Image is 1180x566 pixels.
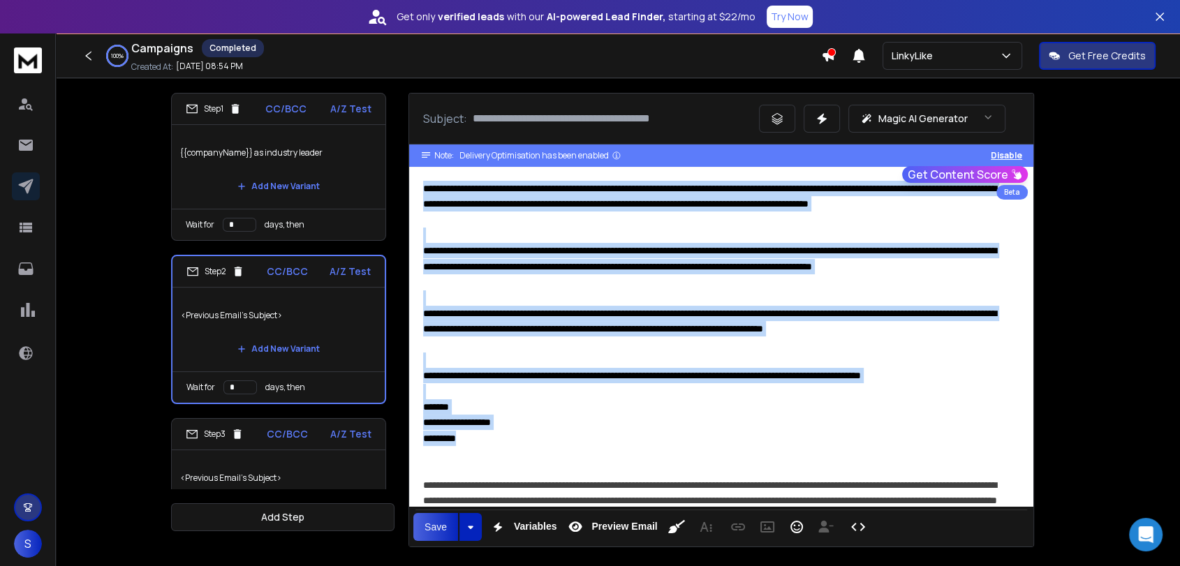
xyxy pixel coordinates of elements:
[330,427,371,441] p: A/Z Test
[1039,42,1156,70] button: Get Free Credits
[171,418,386,566] li: Step3CC/BCCA/Z Test<Previous Email's Subject>Add New VariantWait fordays, then
[265,219,304,230] p: days, then
[131,61,173,73] p: Created At:
[783,513,810,541] button: Emoticons
[413,513,458,541] button: Save
[171,93,386,241] li: Step1CC/BCCA/Z Test{{companyName}} as industry leaderAdd New VariantWait fordays, then
[813,513,839,541] button: Insert Unsubscribe Link
[485,513,560,541] button: Variables
[547,10,665,24] strong: AI-powered Lead Finder,
[562,513,660,541] button: Preview Email
[754,513,781,541] button: Insert Image (Ctrl+P)
[181,296,376,335] p: <Previous Email's Subject>
[202,39,264,57] div: Completed
[171,255,386,404] li: Step2CC/BCCA/Z Test<Previous Email's Subject>Add New VariantWait fordays, then
[397,10,755,24] p: Get only with our starting at $22/mo
[267,427,308,441] p: CC/BCC
[180,133,377,172] p: {{companyName}} as industry leader
[693,513,719,541] button: More Text
[878,112,968,126] p: Magic AI Generator
[226,172,331,200] button: Add New Variant
[226,335,331,363] button: Add New Variant
[176,61,243,72] p: [DATE] 08:54 PM
[330,265,371,278] p: A/Z Test
[186,219,214,230] p: Wait for
[186,428,244,440] div: Step 3
[848,105,1005,133] button: Magic AI Generator
[892,49,938,63] p: LinkyLike
[180,459,377,498] p: <Previous Email's Subject>
[845,513,871,541] button: Code View
[186,265,244,278] div: Step 2
[423,110,467,127] p: Subject:
[511,521,560,533] span: Variables
[111,52,124,60] p: 100 %
[14,530,42,558] button: S
[14,47,42,73] img: logo
[186,103,242,115] div: Step 1
[265,102,307,116] p: CC/BCC
[663,513,690,541] button: Clean HTML
[171,503,394,531] button: Add Step
[267,265,308,278] p: CC/BCC
[131,40,193,57] h1: Campaigns
[265,382,305,393] p: days, then
[771,10,809,24] p: Try Now
[330,102,371,116] p: A/Z Test
[996,185,1028,200] div: Beta
[438,10,504,24] strong: verified leads
[1068,49,1146,63] p: Get Free Credits
[1129,518,1163,551] div: Open Intercom Messenger
[459,150,621,161] div: Delivery Optimisation has been enabled
[589,521,660,533] span: Preview Email
[186,382,215,393] p: Wait for
[725,513,751,541] button: Insert Link (Ctrl+K)
[991,150,1022,161] button: Disable
[767,6,813,28] button: Try Now
[902,166,1028,183] button: Get Content Score
[434,150,454,161] span: Note:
